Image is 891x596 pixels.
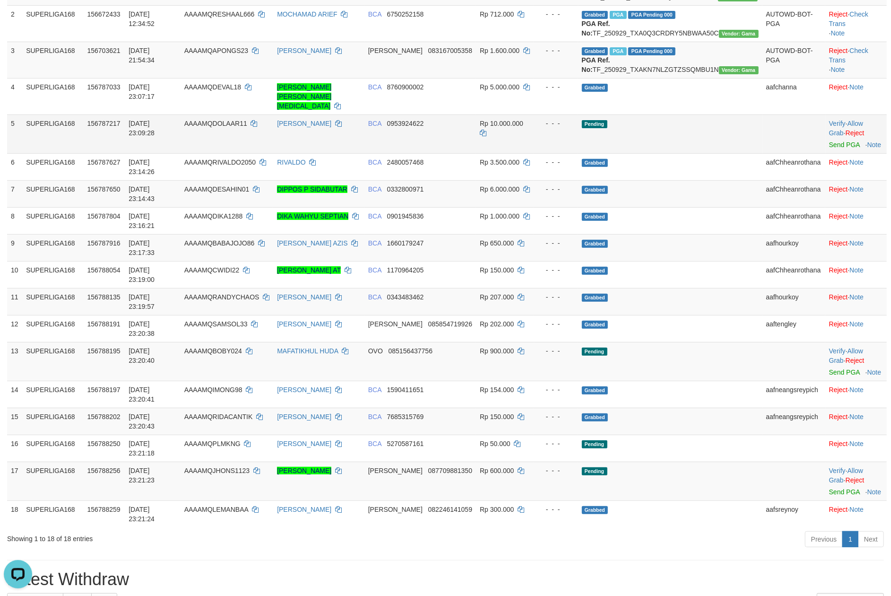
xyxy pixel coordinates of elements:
[719,66,759,74] span: Vendor URL: https://trx31.1velocity.biz
[387,239,424,247] span: Copy 1660179247 to clipboard
[7,342,22,381] td: 13
[277,386,331,394] a: [PERSON_NAME]
[849,293,864,301] a: Note
[7,42,22,78] td: 3
[22,180,83,207] td: SUPERLIGA168
[582,440,607,448] span: Pending
[7,381,22,408] td: 14
[22,288,83,315] td: SUPERLIGA168
[846,476,865,484] a: Reject
[762,78,825,114] td: aafchanna
[829,347,863,364] span: ·
[129,212,155,229] span: [DATE] 23:16:21
[184,293,260,301] span: AAAAMQRANDYCHAOS
[368,239,381,247] span: BCA
[129,320,155,337] span: [DATE] 23:20:38
[277,293,331,301] a: [PERSON_NAME]
[368,47,423,54] span: [PERSON_NAME]
[582,348,607,356] span: Pending
[582,506,608,514] span: Grabbed
[277,320,331,328] a: [PERSON_NAME]
[825,342,887,381] td: · ·
[129,120,155,137] span: [DATE] 23:09:28
[831,66,845,73] a: Note
[849,266,864,274] a: Note
[582,413,608,421] span: Grabbed
[825,435,887,462] td: ·
[762,207,825,234] td: aafChheanrothana
[846,357,865,364] a: Reject
[87,83,120,91] span: 156787033
[480,293,514,301] span: Rp 207.000
[368,212,381,220] span: BCA
[87,506,120,513] span: 156788259
[277,47,331,54] a: [PERSON_NAME]
[480,47,519,54] span: Rp 1.600.000
[7,315,22,342] td: 12
[368,413,381,421] span: BCA
[368,347,383,355] span: OVO
[582,84,608,92] span: Grabbed
[829,141,860,149] a: Send PGA
[829,467,863,484] span: ·
[480,212,519,220] span: Rp 1.000.000
[387,83,424,91] span: Copy 8760900002 to clipboard
[582,467,607,475] span: Pending
[22,234,83,261] td: SUPERLIGA168
[184,440,241,447] span: AAAAMQPLMKNG
[7,500,22,527] td: 18
[428,467,472,474] span: Copy 087709881350 to clipboard
[368,10,381,18] span: BCA
[829,10,848,18] a: Reject
[829,413,848,421] a: Reject
[184,266,240,274] span: AAAAMQCWIDI22
[829,467,863,484] a: Allow Grab
[825,315,887,342] td: ·
[184,83,241,91] span: AAAAMQDEVAL18
[849,83,864,91] a: Note
[762,180,825,207] td: aafChheanrothana
[538,211,574,221] div: - - -
[829,212,848,220] a: Reject
[129,347,155,364] span: [DATE] 23:20:40
[7,435,22,462] td: 16
[277,266,341,274] a: [PERSON_NAME] AT
[538,9,574,19] div: - - -
[480,185,519,193] span: Rp 6.000.000
[368,506,423,513] span: [PERSON_NAME]
[858,531,884,547] a: Next
[22,5,83,42] td: SUPERLIGA168
[184,158,256,166] span: AAAAMQRIVALDO2050
[538,265,574,275] div: - - -
[428,506,472,513] span: Copy 082246141059 to clipboard
[825,288,887,315] td: ·
[129,293,155,310] span: [DATE] 23:19:57
[825,261,887,288] td: ·
[368,467,423,474] span: [PERSON_NAME]
[829,440,848,447] a: Reject
[762,381,825,408] td: aafneangsreypich
[87,239,120,247] span: 156787916
[368,83,381,91] span: BCA
[867,141,882,149] a: Note
[582,11,608,19] span: Grabbed
[829,120,863,137] a: Allow Grab
[829,347,863,364] a: Allow Grab
[87,347,120,355] span: 156788195
[825,234,887,261] td: ·
[22,435,83,462] td: SUPERLIGA168
[762,5,825,42] td: AUTOWD-BOT-PGA
[829,47,868,64] a: Check Trans
[129,47,155,64] span: [DATE] 21:54:34
[277,212,348,220] a: DIKA WAHYU SEPTIAN
[762,234,825,261] td: aafhourkoy
[87,185,120,193] span: 156787650
[582,294,608,302] span: Grabbed
[129,386,155,403] span: [DATE] 23:20:41
[7,408,22,435] td: 15
[7,462,22,500] td: 17
[849,320,864,328] a: Note
[829,368,860,376] a: Send PGA
[368,185,381,193] span: BCA
[480,467,514,474] span: Rp 600.000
